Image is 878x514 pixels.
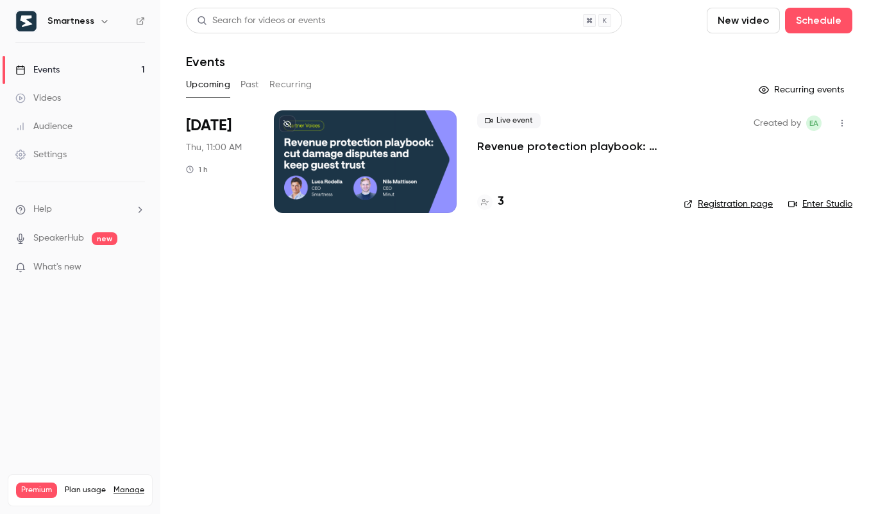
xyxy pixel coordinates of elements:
[197,14,325,28] div: Search for videos or events
[33,232,84,245] a: SpeakerHub
[186,110,253,213] div: Oct 23 Thu, 11:00 AM (Europe/Rome)
[114,485,144,495] a: Manage
[186,54,225,69] h1: Events
[186,141,242,154] span: Thu, 11:00 AM
[754,116,801,131] span: Created by
[15,92,61,105] div: Videos
[16,483,57,498] span: Premium
[477,113,541,128] span: Live event
[65,485,106,495] span: Plan usage
[788,198,852,210] a: Enter Studio
[269,74,312,95] button: Recurring
[498,193,504,210] h4: 3
[15,64,60,76] div: Events
[15,148,67,161] div: Settings
[15,120,72,133] div: Audience
[15,203,145,216] li: help-dropdown-opener
[186,164,208,175] div: 1 h
[241,74,259,95] button: Past
[477,193,504,210] a: 3
[753,80,852,100] button: Recurring events
[92,232,117,245] span: new
[16,11,37,31] img: Smartness
[707,8,780,33] button: New video
[47,15,94,28] h6: Smartness
[186,74,230,95] button: Upcoming
[809,116,818,131] span: EA
[186,116,232,136] span: [DATE]
[684,198,773,210] a: Registration page
[33,261,81,274] span: What's new
[785,8,852,33] button: Schedule
[477,139,663,154] a: Revenue protection playbook: cut damage disputes and keep guest trust
[806,116,822,131] span: Eleonora Aste
[33,203,52,216] span: Help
